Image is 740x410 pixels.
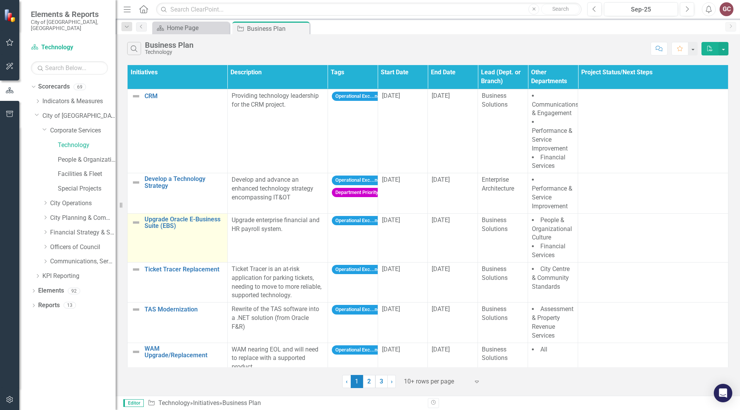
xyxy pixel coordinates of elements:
[528,303,578,343] td: Double-Click to Edit
[382,216,400,224] span: [DATE]
[382,92,400,99] span: [DATE]
[351,375,363,388] span: 1
[346,378,348,385] span: ‹
[232,176,324,202] p: Develop and advance an enhanced technology strategy encompassing IT&OT
[478,89,528,173] td: Double-Click to Edit
[131,178,141,187] img: Not Defined
[532,305,573,339] span: Assessment & Property Revenue Services
[532,265,570,290] span: City Centre & Community Standards
[227,213,328,262] td: Double-Click to Edit
[232,305,324,331] p: Rewrite of the TAS software into a .NET solution (from Oracle F&R)
[720,2,733,16] button: GC
[227,343,328,374] td: Double-Click to Edit
[227,262,328,302] td: Double-Click to Edit
[131,305,141,314] img: Not Defined
[193,399,219,407] a: Initiatives
[38,82,70,91] a: Scorecards
[578,213,728,262] td: Double-Click to Edit
[131,265,141,274] img: Not Defined
[31,61,108,75] input: Search Below...
[145,93,224,100] a: CRM
[328,303,378,343] td: Double-Click to Edit
[378,213,428,262] td: Double-Click to Edit
[58,156,116,164] a: People & Organizational Culture
[428,213,478,262] td: Double-Click to Edit
[222,399,261,407] div: Business Plan
[158,399,190,407] a: Technology
[50,126,116,135] a: Corporate Services
[145,345,224,359] a: WAM Upgrade/Replacement
[227,89,328,173] td: Double-Click to Edit
[528,89,578,173] td: Double-Click to Edit
[478,303,528,343] td: Double-Click to Edit
[382,265,400,273] span: [DATE]
[382,305,400,313] span: [DATE]
[432,176,450,183] span: [DATE]
[428,173,478,213] td: Double-Click to Edit
[532,101,579,117] span: Communications & Engagement
[156,3,582,16] input: Search ClearPoint...
[482,345,524,363] p: Business Solutions
[528,343,578,374] td: Double-Click to Edit
[578,173,728,213] td: Double-Click to Edit
[332,265,386,274] span: Operational Exc...nce
[578,89,728,173] td: Double-Click to Edit
[532,185,572,210] span: Performance & Service Improvement
[532,154,565,170] span: Financial Services
[532,127,572,152] span: Performance & Service Improvement
[128,173,228,213] td: Double-Click to Edit Right Click for Context Menu
[128,262,228,302] td: Double-Click to Edit Right Click for Context Menu
[432,346,450,353] span: [DATE]
[432,305,450,313] span: [DATE]
[478,213,528,262] td: Double-Click to Edit
[131,218,141,227] img: Not Defined
[607,5,675,14] div: Sep-25
[42,272,116,281] a: KPI Reporting
[128,89,228,173] td: Double-Click to Edit Right Click for Context Menu
[540,346,547,353] span: All
[382,176,400,183] span: [DATE]
[58,141,116,150] a: Technology
[528,213,578,262] td: Double-Click to Edit
[42,97,116,106] a: Indicators & Measures
[50,257,116,266] a: Communications, Service [PERSON_NAME] & Tourism
[64,302,76,309] div: 13
[478,173,528,213] td: Double-Click to Edit
[528,173,578,213] td: Double-Click to Edit
[232,265,324,300] p: Ticket Tracer is an at-risk application for parking tickets, needing to move to more reliable, su...
[428,303,478,343] td: Double-Click to Edit
[332,176,386,185] span: Operational Exc...nce
[50,228,116,237] a: Financial Strategy & Sustainability
[428,262,478,302] td: Double-Click to Edit
[167,23,227,33] div: Home Page
[328,173,378,213] td: Double-Click to Edit
[578,303,728,343] td: Double-Click to Edit
[145,216,224,229] a: Upgrade Oracle E-Business Suite (EBS)
[58,170,116,179] a: Facilities & Fleet
[123,399,144,407] span: Editor
[148,399,422,408] div: » »
[128,303,228,343] td: Double-Click to Edit Right Click for Context Menu
[3,8,18,23] img: ClearPoint Strategy
[578,262,728,302] td: Double-Click to Edit
[378,173,428,213] td: Double-Click to Edit
[328,213,378,262] td: Double-Click to Edit
[50,214,116,223] a: City Planning & Community Services
[232,345,324,372] p: WAM nearing EOL and will need to replace with a supported product.
[38,301,60,310] a: Reports
[482,216,524,234] p: Business Solutions
[145,266,224,273] a: Ticket Tracer Replacement
[58,184,116,193] a: Special Projects
[145,306,224,313] a: TAS Modernization
[382,346,400,353] span: [DATE]
[68,288,80,294] div: 92
[552,6,569,12] span: Search
[74,84,86,90] div: 69
[42,112,116,120] a: City of [GEOGRAPHIC_DATA]
[378,303,428,343] td: Double-Click to Edit
[50,243,116,252] a: Officers of Council
[541,4,580,15] button: Search
[478,262,528,302] td: Double-Click to Edit
[145,49,193,55] div: Technology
